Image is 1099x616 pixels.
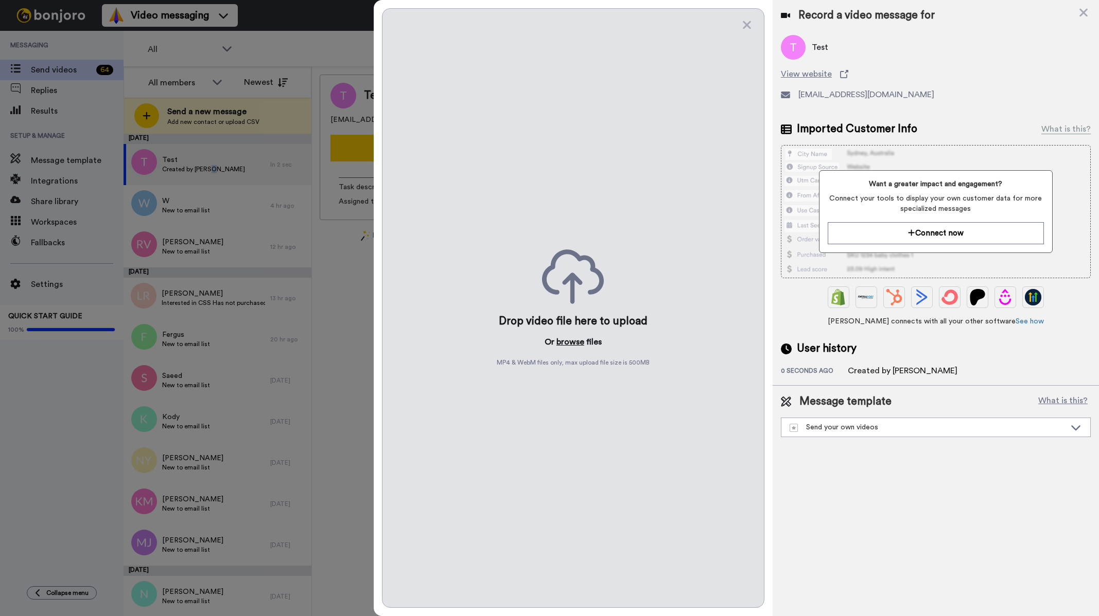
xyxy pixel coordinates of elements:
[798,88,934,101] span: [EMAIL_ADDRESS][DOMAIN_NAME]
[545,336,602,348] p: Or files
[781,68,1091,80] a: View website
[499,314,648,329] div: Drop video file here to upload
[858,289,875,305] img: Ontraport
[799,394,892,409] span: Message template
[781,367,848,377] div: 0 seconds ago
[781,316,1091,327] span: [PERSON_NAME] connects with all your other software
[828,222,1044,244] button: Connect now
[1035,394,1091,409] button: What is this?
[848,365,957,377] div: Created by [PERSON_NAME]
[886,289,902,305] img: Hubspot
[781,68,832,80] span: View website
[969,289,986,305] img: Patreon
[797,121,917,137] span: Imported Customer Info
[830,289,847,305] img: Shopify
[790,422,1066,432] div: Send your own videos
[1025,289,1041,305] img: GoHighLevel
[997,289,1014,305] img: Drip
[556,336,584,348] button: browse
[828,193,1044,214] span: Connect your tools to display your own customer data for more specialized messages
[797,341,857,356] span: User history
[914,289,930,305] img: ActiveCampaign
[497,358,650,367] span: MP4 & WebM files only, max upload file size is 500 MB
[1041,123,1091,135] div: What is this?
[1016,318,1044,325] a: See how
[941,289,958,305] img: ConvertKit
[828,179,1044,189] span: Want a greater impact and engagement?
[790,424,798,432] img: demo-template.svg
